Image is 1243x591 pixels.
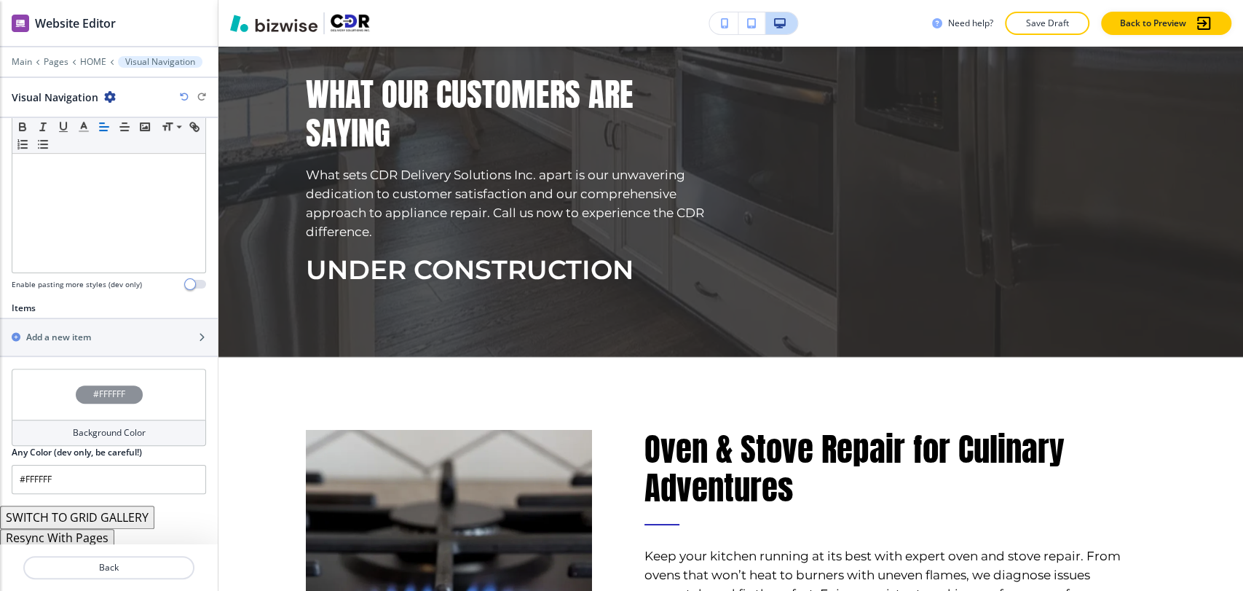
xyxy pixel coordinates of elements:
[1024,17,1070,30] p: Save Draft
[12,90,98,105] h2: Visual Navigation
[23,556,194,579] button: Back
[12,57,32,67] button: Main
[26,331,91,344] h2: Add a new item
[12,302,36,315] h2: Items
[25,561,193,574] p: Back
[1005,12,1089,35] button: Save Draft
[306,165,724,241] p: What sets CDR Delivery Solutions Inc. apart is our unwavering dedication to customer satisfaction...
[73,426,146,439] h4: Background Color
[125,57,195,67] p: Visual Navigation
[306,75,724,152] p: WHAT OUR CUSTOMERS ARE SAYING
[644,430,1156,507] p: Oven & Stove Repair for Culinary Adventures
[12,15,29,32] img: editor icon
[44,57,68,67] button: Pages
[80,57,106,67] button: HOME
[948,17,993,30] h3: Need help?
[1101,12,1231,35] button: Back to Preview
[12,369,206,446] button: #FFFFFFBackground Color
[306,254,634,286] strong: UNDER CONSTRUCTION
[331,14,370,32] img: Your Logo
[12,279,142,290] h4: Enable pasting more styles (dev only)
[1120,17,1186,30] p: Back to Preview
[230,15,317,32] img: Bizwise Logo
[12,446,142,459] h2: Any Color (dev only, be careful!)
[93,388,125,401] h4: #FFFFFF
[118,56,202,68] button: Visual Navigation
[35,15,116,32] h2: Website Editor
